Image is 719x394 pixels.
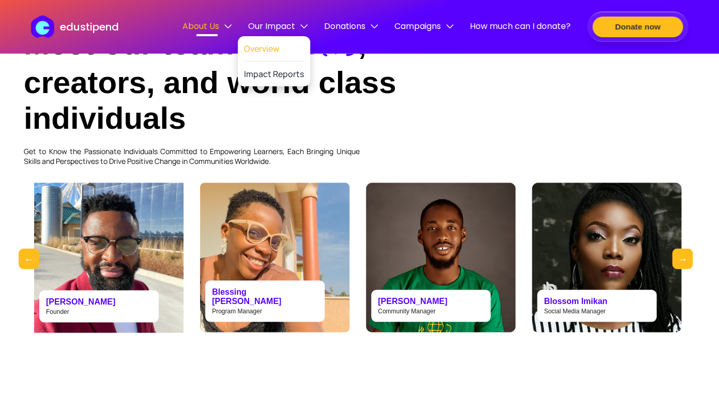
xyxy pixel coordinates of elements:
[31,16,59,38] img: edustipend logo
[244,36,304,62] a: Overview
[200,183,349,332] img: Blessing Akpan
[34,183,183,332] img: Uduak Obong-Eren
[24,26,460,136] h2: Meet our team of , creators, and world class individuals
[46,297,152,306] p: [PERSON_NAME]
[60,19,119,35] p: edustipend
[371,23,378,30] img: down
[182,20,232,33] span: About Us
[446,23,453,30] img: down
[587,11,688,42] a: Donate now
[592,17,683,37] button: Donate now
[24,146,360,166] p: Get to Know the Passionate Individuals Committed to Empowering Learners, Each Bringing Unique Ski...
[470,20,571,34] a: How much can I donate?
[544,296,650,306] p: Blossom Imikan
[19,248,39,269] button: Previous
[394,20,453,33] span: Campaigns
[672,248,693,269] button: Next
[300,23,308,30] img: down
[31,16,118,38] a: edustipend logoedustipend
[212,287,318,306] p: Blessing [PERSON_NAME]
[248,20,308,33] span: Our Impact
[224,23,232,30] img: down
[244,62,304,86] a: Impact Reports
[46,308,69,315] small: Founder
[366,183,515,332] img: Joshua Alhassan
[544,307,605,314] small: Social Media Manager
[324,20,378,33] span: Donations
[532,183,681,332] img: Blossom Imikan
[212,307,262,314] small: Program Manager
[378,296,484,306] p: [PERSON_NAME]
[378,307,435,314] small: Community Manager
[470,20,571,33] span: How much can I donate?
